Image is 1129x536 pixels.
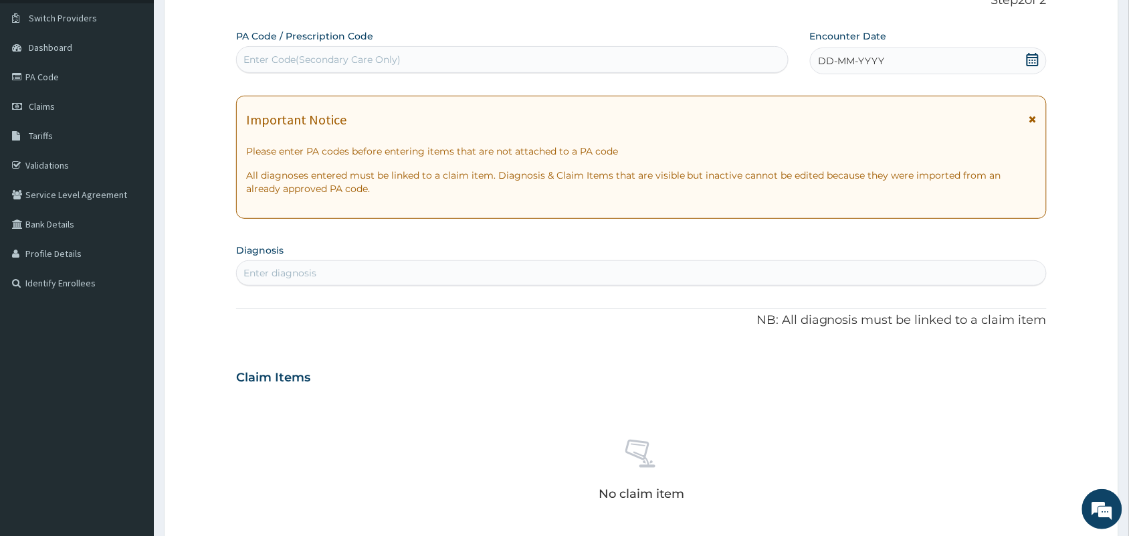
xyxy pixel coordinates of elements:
label: Encounter Date [810,29,887,43]
p: NB: All diagnosis must be linked to a claim item [236,312,1047,329]
span: Tariffs [29,130,53,142]
div: Enter diagnosis [243,266,316,280]
p: All diagnoses entered must be linked to a claim item. Diagnosis & Claim Items that are visible bu... [246,169,1037,195]
div: Enter Code(Secondary Care Only) [243,53,401,66]
label: Diagnosis [236,244,284,257]
span: We're online! [78,169,185,304]
div: Chat with us now [70,75,225,92]
label: PA Code / Prescription Code [236,29,373,43]
span: Dashboard [29,41,72,54]
p: Please enter PA codes before entering items that are not attached to a PA code [246,145,1037,158]
span: Switch Providers [29,12,97,24]
span: DD-MM-YYYY [819,54,885,68]
textarea: Type your message and hit 'Enter' [7,365,255,412]
span: Claims [29,100,55,112]
h1: Important Notice [246,112,346,127]
img: d_794563401_company_1708531726252_794563401 [25,67,54,100]
div: Minimize live chat window [219,7,251,39]
p: No claim item [599,487,684,501]
h3: Claim Items [236,371,310,385]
